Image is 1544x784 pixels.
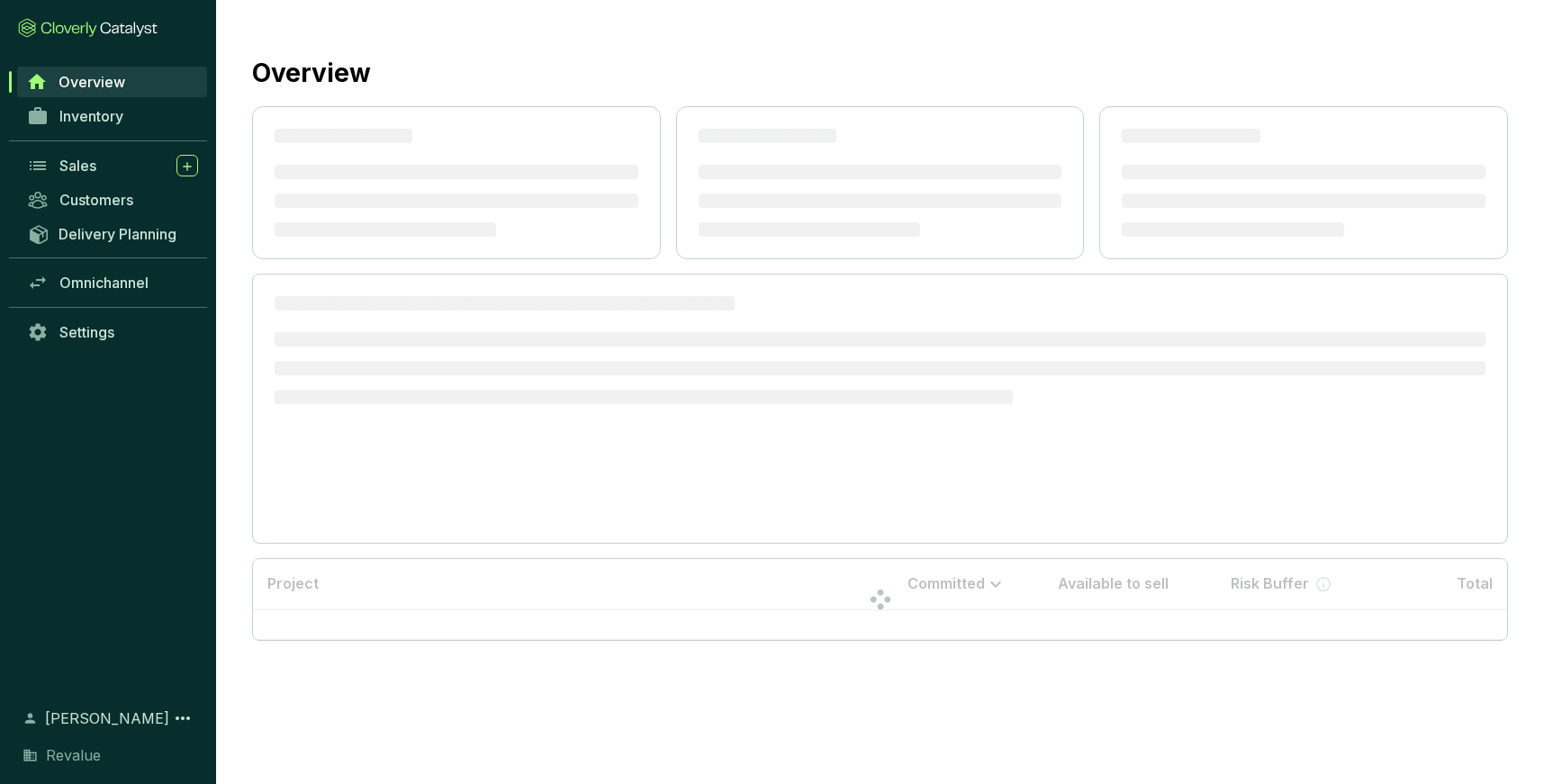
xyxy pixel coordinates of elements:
[59,157,96,175] span: Sales
[59,73,125,91] span: Overview
[252,54,371,92] h2: Overview
[59,107,123,125] span: Inventory
[45,707,169,729] span: [PERSON_NAME]
[18,185,207,215] a: Customers
[18,150,207,181] a: Sales
[59,225,176,243] span: Delivery Planning
[18,267,207,298] a: Omnichannel
[59,274,149,292] span: Omnichannel
[18,101,207,131] a: Inventory
[18,219,207,248] a: Delivery Planning
[59,323,114,341] span: Settings
[17,67,207,97] a: Overview
[18,317,207,347] a: Settings
[59,191,133,209] span: Customers
[46,744,101,766] span: Revalue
